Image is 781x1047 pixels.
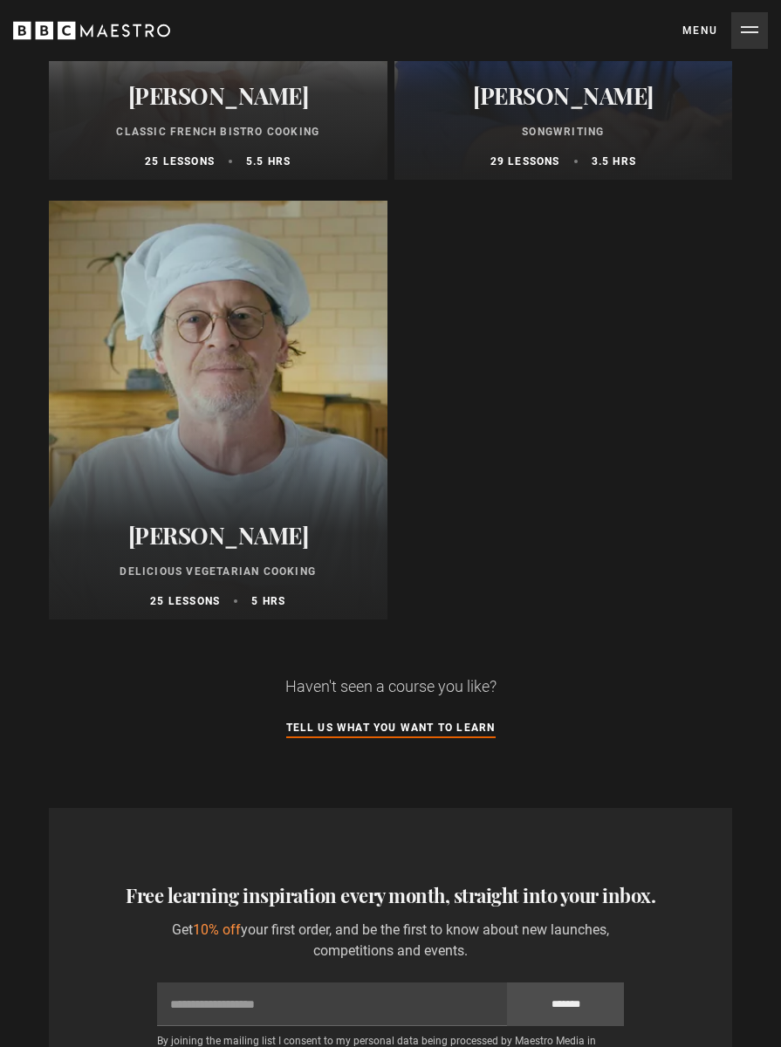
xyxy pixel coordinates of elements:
h2: [PERSON_NAME] [405,82,723,109]
p: 25 lessons [150,593,220,609]
p: 29 lessons [490,154,560,169]
h2: Haven't seen a course you like? [98,675,683,697]
p: 5.5 hrs [246,154,291,169]
a: [PERSON_NAME] Delicious Vegetarian Cooking 25 lessons 5 hrs [49,201,387,619]
h2: [PERSON_NAME] [59,522,377,549]
h2: [PERSON_NAME] [59,82,377,109]
span: 10% off [193,921,241,938]
p: 3.5 hrs [592,154,636,169]
p: 25 lessons [145,154,215,169]
svg: BBC Maestro [13,17,170,44]
p: 5 hrs [251,593,285,609]
p: Delicious Vegetarian Cooking [59,564,377,579]
a: Tell us what you want to learn [286,719,496,738]
p: Get your first order, and be the first to know about new launches, competitions and events. [157,920,624,961]
button: Toggle navigation [682,12,768,49]
p: Songwriting [405,124,723,140]
h3: Free learning inspiration every month, straight into your inbox. [63,878,718,913]
p: Classic French Bistro Cooking [59,124,377,140]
